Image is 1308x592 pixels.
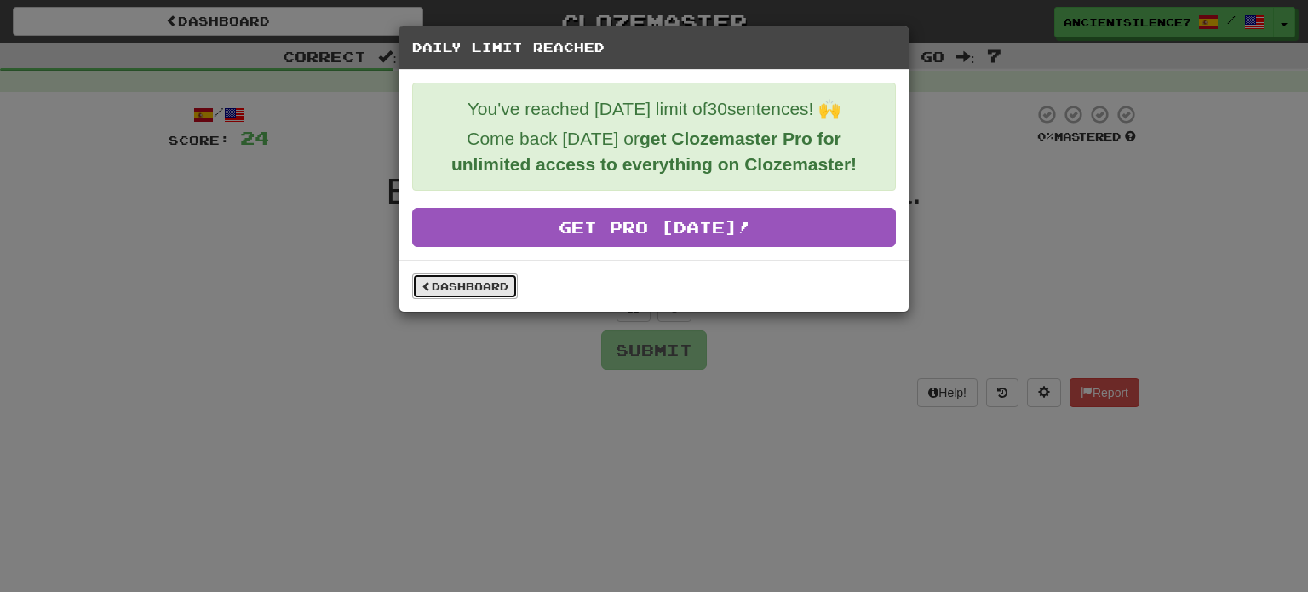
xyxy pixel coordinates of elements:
[426,126,882,177] p: Come back [DATE] or
[412,208,896,247] a: Get Pro [DATE]!
[412,273,518,299] a: Dashboard
[426,96,882,122] p: You've reached [DATE] limit of 30 sentences! 🙌
[451,129,857,174] strong: get Clozemaster Pro for unlimited access to everything on Clozemaster!
[412,39,896,56] h5: Daily Limit Reached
